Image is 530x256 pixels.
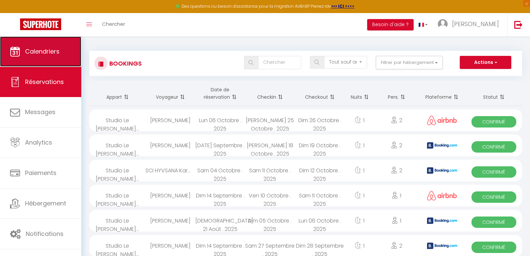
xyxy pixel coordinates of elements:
[344,81,375,106] th: Sort by nights
[25,108,56,116] span: Messages
[25,169,57,177] span: Paiements
[295,81,345,106] th: Sort by checkout
[102,20,125,27] span: Chercher
[25,78,64,86] span: Réservations
[460,56,511,69] button: Actions
[25,138,52,147] span: Analytics
[108,56,142,71] h3: Bookings
[26,230,64,238] span: Notifications
[20,18,61,30] img: Super Booking
[466,81,522,106] th: Sort by status
[25,47,60,56] span: Calendriers
[89,81,145,106] th: Sort by rentals
[433,13,507,36] a: ... [PERSON_NAME]
[25,199,66,207] span: Hébergement
[514,20,523,29] img: logout
[258,56,301,69] input: Chercher
[145,81,195,106] th: Sort by guest
[331,3,354,9] a: >>> ICI <<<<
[97,13,130,36] a: Chercher
[452,20,499,28] span: [PERSON_NAME]
[195,81,245,106] th: Sort by booking date
[376,56,443,69] button: Filtrer par hébergement
[375,81,418,106] th: Sort by people
[438,19,448,29] img: ...
[367,19,414,30] button: Besoin d'aide ?
[418,81,465,106] th: Sort by channel
[245,81,295,106] th: Sort by checkin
